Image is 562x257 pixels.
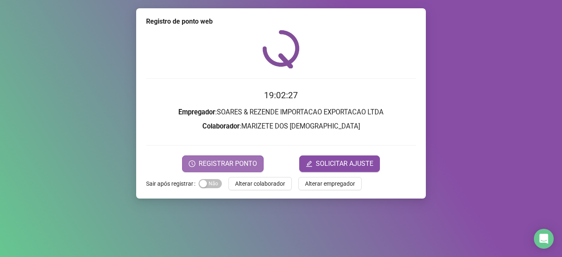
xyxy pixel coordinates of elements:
button: Alterar empregador [298,177,362,190]
span: SOLICITAR AJUSTE [316,159,373,169]
h3: : MARIZETE DOS [DEMOGRAPHIC_DATA] [146,121,416,132]
h3: : SOARES & REZENDE IMPORTACAO EXPORTACAO LTDA [146,107,416,118]
span: Alterar empregador [305,179,355,188]
div: Registro de ponto web [146,17,416,27]
span: clock-circle [189,160,195,167]
div: Open Intercom Messenger [534,229,554,249]
img: QRPoint [262,30,300,68]
time: 19:02:27 [264,90,298,100]
button: editSOLICITAR AJUSTE [299,155,380,172]
span: edit [306,160,312,167]
span: REGISTRAR PONTO [199,159,257,169]
strong: Colaborador [202,122,240,130]
label: Sair após registrar [146,177,199,190]
strong: Empregador [178,108,215,116]
span: Alterar colaborador [235,179,285,188]
button: REGISTRAR PONTO [182,155,264,172]
button: Alterar colaborador [228,177,292,190]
